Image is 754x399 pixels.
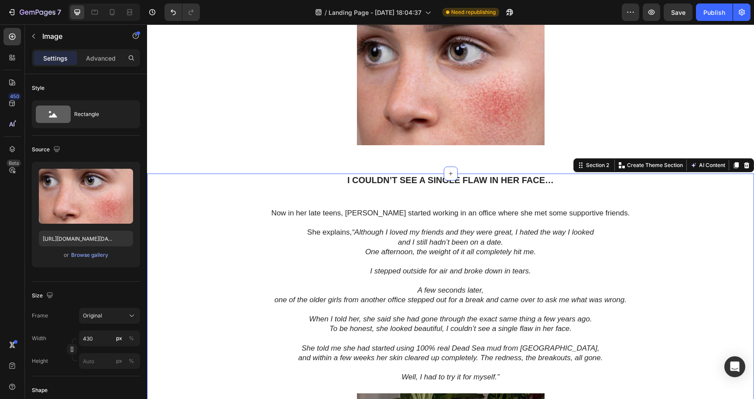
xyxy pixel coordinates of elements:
[129,357,134,365] div: %
[107,149,500,162] h1: I Couldn’t See a Single Flaw in Her Face…
[480,137,536,145] p: Create Theme Section
[32,334,46,342] label: Width
[32,144,62,156] div: Source
[71,251,109,259] button: Browse gallery
[32,357,48,365] label: Height
[79,308,140,324] button: Original
[114,333,124,344] button: %
[3,3,65,21] button: 7
[451,8,496,16] span: Need republishing
[8,93,21,100] div: 450
[39,231,133,246] input: https://example.com/image.jpg
[724,356,745,377] div: Open Intercom Messenger
[108,203,499,213] p: She explains,
[162,290,445,299] i: When I told her, she said she had gone through the exact same thing a few years ago.
[57,7,61,17] p: 7
[32,386,48,394] div: Shape
[223,242,384,251] i: I stepped outside for air and broke down in tears.
[116,357,122,365] div: px
[127,271,480,280] i: one of the older girls from another office stepped out for a break and came over to ask me what w...
[116,334,122,342] div: px
[42,31,117,41] p: Image
[165,3,200,21] div: Undo/Redo
[151,329,456,338] i: and within a few weeks her skin cleared up completely. The redness, the breakouts, all gone.
[74,104,127,124] div: Rectangle
[79,353,140,369] input: px%
[329,8,422,17] span: Landing Page - [DATE] 18:04:37
[32,84,45,92] div: Style
[437,137,464,145] div: Section 2
[83,312,102,320] span: Original
[205,204,447,212] i: “Although I loved my friends and they were great, I hated the way I looked
[218,223,389,232] i: One afternoon, the weight of it all completely hit me.
[32,312,48,320] label: Frame
[126,356,137,366] button: px
[7,160,21,167] div: Beta
[114,356,124,366] button: %
[664,3,692,21] button: Save
[154,320,452,328] i: She told me she had started using 100% real Dead Sea mud from [GEOGRAPHIC_DATA],
[39,169,133,224] img: preview-image
[43,54,68,63] p: Settings
[251,214,356,222] i: and I still hadn’t been on a date.
[64,250,69,260] span: or
[696,3,733,21] button: Publish
[32,290,55,302] div: Size
[129,334,134,342] div: %
[108,184,499,194] p: Now in her late teens, [PERSON_NAME] started working in an office where she met some supportive f...
[147,24,754,399] iframe: Design area
[703,8,725,17] div: Publish
[86,54,116,63] p: Advanced
[542,136,580,146] button: AI Content
[71,251,108,259] div: Browse gallery
[325,8,327,17] span: /
[254,348,353,357] i: Well, I had to try it for myself.”
[182,300,425,308] i: To be honest, she looked beautiful, I couldn’t see a single flaw in her face.
[671,9,685,16] span: Save
[271,262,337,270] i: A few seconds later,
[79,331,140,346] input: px%
[126,333,137,344] button: px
